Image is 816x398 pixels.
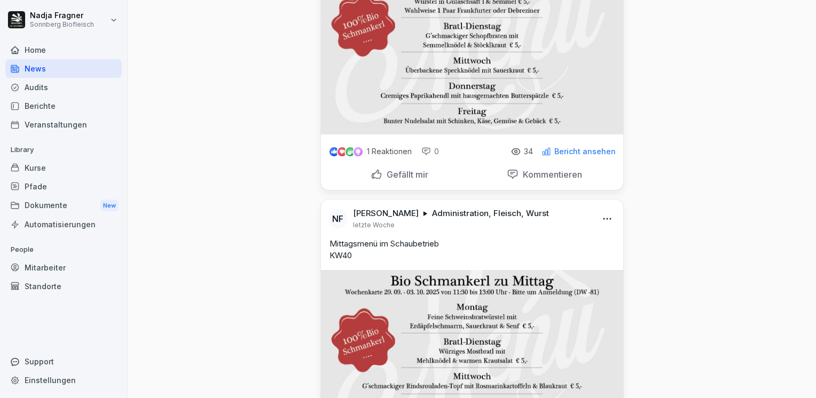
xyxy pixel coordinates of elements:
[329,147,338,156] img: like
[338,148,346,156] img: love
[5,352,122,371] div: Support
[524,147,533,156] p: 34
[100,200,119,212] div: New
[5,41,122,59] a: Home
[5,196,122,216] div: Dokumente
[367,147,412,156] p: 1 Reaktionen
[432,208,549,219] p: Administration, Fleisch, Wurst
[421,146,439,157] div: 0
[328,209,348,228] div: NF
[5,115,122,134] a: Veranstaltungen
[5,277,122,296] a: Standorte
[5,97,122,115] a: Berichte
[5,177,122,196] a: Pfade
[5,196,122,216] a: DokumenteNew
[5,371,122,389] a: Einstellungen
[5,258,122,277] a: Mitarbeiter
[554,147,616,156] p: Bericht ansehen
[5,241,122,258] p: People
[5,158,122,177] a: Kurse
[5,78,122,97] a: Audits
[353,208,419,219] p: [PERSON_NAME]
[5,141,122,158] p: Library
[30,21,94,28] p: Sonnberg Biofleisch
[5,59,122,78] a: News
[382,169,428,180] p: Gefällt mir
[30,11,94,20] p: Nadja Fragner
[329,238,615,261] p: Mittagsmenü im Schaubetrieb KW40
[346,147,355,156] img: celebrate
[353,221,395,229] p: letzte Woche
[519,169,582,180] p: Kommentieren
[354,147,363,156] img: inspiring
[5,215,122,234] a: Automatisierungen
